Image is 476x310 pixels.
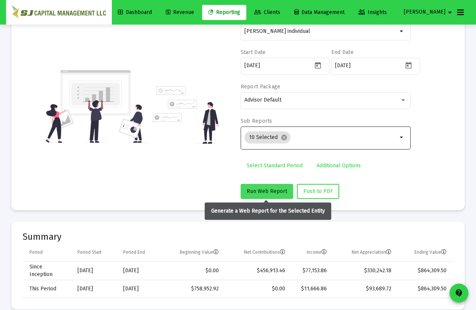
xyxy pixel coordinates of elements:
span: Data Management [294,9,345,15]
td: Column Income [291,244,332,262]
a: Dashboard [112,5,158,20]
td: Since Inception [23,262,72,280]
span: Additional Options [317,162,361,169]
td: $77,153.86 [291,262,332,280]
mat-chip: 10 Selected [244,131,291,143]
a: Clients [248,5,286,20]
div: Income [307,249,327,255]
div: [DATE] [123,285,156,293]
td: Column Period [23,244,72,262]
button: Open calendar [312,60,323,71]
label: Report Package [241,83,281,90]
mat-icon: arrow_drop_down [397,133,406,142]
label: Sub Reports [241,118,272,124]
button: Push to PDF [297,184,339,199]
div: Ending Value [414,249,447,255]
span: Run Web Report [247,188,287,194]
div: Period Start [77,249,102,255]
td: $11,666.86 [291,280,332,298]
div: Period [29,249,43,255]
input: Search or select an account or household [244,28,397,34]
span: Reporting [208,9,240,15]
div: Net Contributions [244,249,285,255]
mat-card-title: Summary [23,233,453,241]
label: End Date [331,49,354,56]
span: Push to PDF [303,188,333,194]
img: reporting-alt [153,86,219,144]
mat-icon: arrow_drop_down [397,27,406,36]
mat-icon: arrow_drop_down [445,5,454,20]
td: $0.00 [161,262,224,280]
div: [DATE] [77,267,113,275]
td: $864,309.50 [397,280,453,298]
div: Beginning Value [180,249,219,255]
span: Advisor Default [244,97,281,103]
a: Data Management [288,5,351,20]
td: $864,309.50 [397,262,453,280]
mat-icon: cancel [281,134,287,141]
button: Run Web Report [241,184,293,199]
a: Insights [352,5,393,20]
a: Revenue [160,5,200,20]
mat-icon: contact_support [454,288,464,298]
input: Select a date [244,63,312,69]
span: Select Standard Period [247,162,303,169]
input: Select a date [335,63,403,69]
div: Data grid [23,244,453,298]
td: Column Ending Value [397,244,453,262]
img: reporting [44,69,148,144]
label: Start Date [241,49,266,56]
span: Revenue [166,9,194,15]
button: [PERSON_NAME] [395,5,451,20]
button: Open calendar [403,60,414,71]
span: Clients [254,9,280,15]
td: Column Beginning Value [161,244,224,262]
td: Column Period Start [72,244,118,262]
td: $93,689.72 [332,280,397,298]
div: Net Appreciation [352,249,391,255]
td: Column Net Contributions [224,244,291,262]
td: $456,913.46 [224,262,291,280]
span: Insights [359,9,387,15]
img: Dashboard [12,5,106,20]
td: $758,952.92 [161,280,224,298]
td: Column Period End [118,244,161,262]
div: [DATE] [123,267,156,275]
td: $330,242.18 [332,262,397,280]
div: Period End [123,249,145,255]
span: [PERSON_NAME] [404,9,445,15]
td: Column Net Appreciation [332,244,397,262]
td: $0.00 [224,280,291,298]
td: This Period [23,280,72,298]
div: [DATE] [77,285,113,293]
mat-chip-list: Selection [244,130,397,145]
a: Reporting [202,5,246,20]
span: Dashboard [118,9,152,15]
